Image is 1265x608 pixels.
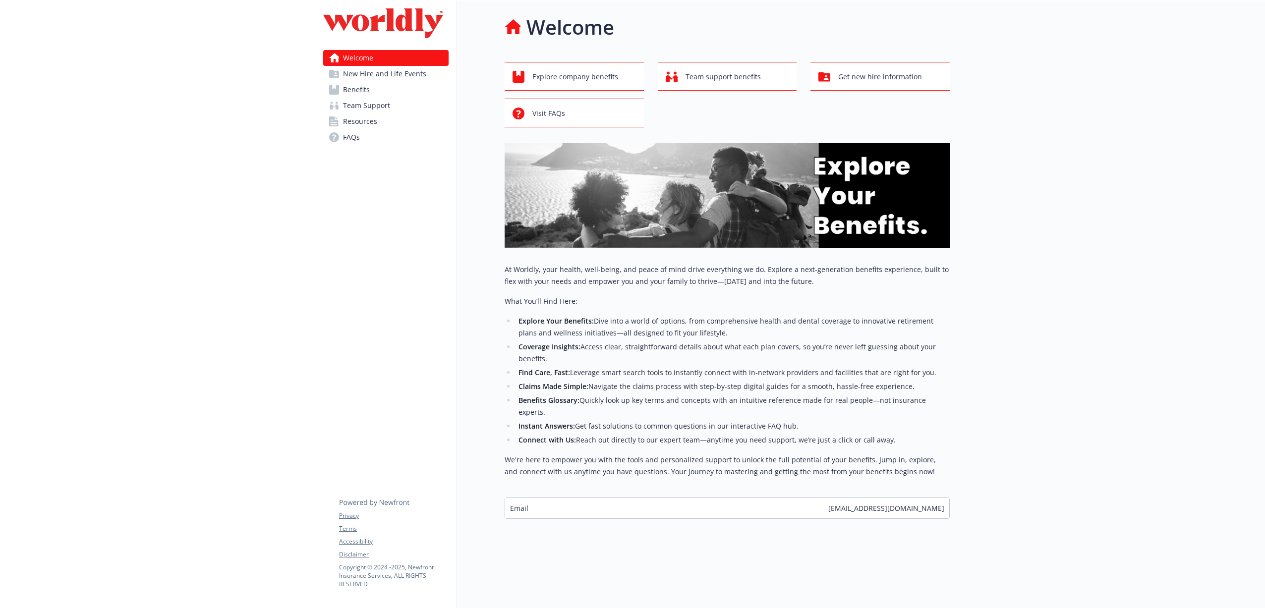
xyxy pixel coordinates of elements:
[505,99,644,127] button: Visit FAQs
[323,98,449,113] a: Team Support
[810,62,950,91] button: Get new hire information
[505,295,950,307] p: What You’ll Find Here:
[532,104,565,123] span: Visit FAQs
[343,98,390,113] span: Team Support
[343,66,426,82] span: New Hire and Life Events
[686,67,761,86] span: Team support benefits
[518,368,570,377] strong: Find Care, Fast:
[343,82,370,98] span: Benefits
[339,537,448,546] a: Accessibility
[658,62,797,91] button: Team support benefits
[516,420,950,432] li: Get fast solutions to common questions in our interactive FAQ hub.
[518,382,588,391] strong: Claims Made Simple:
[323,129,449,145] a: FAQs
[838,67,922,86] span: Get new hire information
[323,66,449,82] a: New Hire and Life Events
[518,421,575,431] strong: Instant Answers:
[343,113,377,129] span: Resources
[510,503,528,513] span: Email
[516,434,950,446] li: Reach out directly to our expert team—anytime you need support, we’re just a click or call away.
[505,143,950,248] img: overview page banner
[518,395,579,405] strong: Benefits Glossary:
[323,113,449,129] a: Resources
[505,62,644,91] button: Explore company benefits
[343,50,373,66] span: Welcome
[323,82,449,98] a: Benefits
[516,394,950,418] li: Quickly look up key terms and concepts with an intuitive reference made for real people—not insur...
[516,367,950,379] li: Leverage smart search tools to instantly connect with in-network providers and facilities that ar...
[516,341,950,365] li: Access clear, straightforward details about what each plan covers, so you’re never left guessing ...
[339,511,448,520] a: Privacy
[516,381,950,392] li: Navigate the claims process with step-by-step digital guides for a smooth, hassle-free experience.
[518,342,580,351] strong: Coverage Insights:
[339,550,448,559] a: Disclaimer
[518,435,576,444] strong: Connect with Us:
[343,129,360,145] span: FAQs
[518,316,594,326] strong: Explore Your Benefits:
[505,454,950,478] p: We're here to empower you with the tools and personalized support to unlock the full potential of...
[505,264,950,287] p: At Worldly, your health, well-being, and peace of mind drive everything we do. Explore a next-gen...
[526,12,614,42] h1: Welcome
[323,50,449,66] a: Welcome
[532,67,618,86] span: Explore company benefits
[339,524,448,533] a: Terms
[828,503,944,513] span: [EMAIL_ADDRESS][DOMAIN_NAME]
[339,563,448,588] p: Copyright © 2024 - 2025 , Newfront Insurance Services, ALL RIGHTS RESERVED
[516,315,950,339] li: Dive into a world of options, from comprehensive health and dental coverage to innovative retirem...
